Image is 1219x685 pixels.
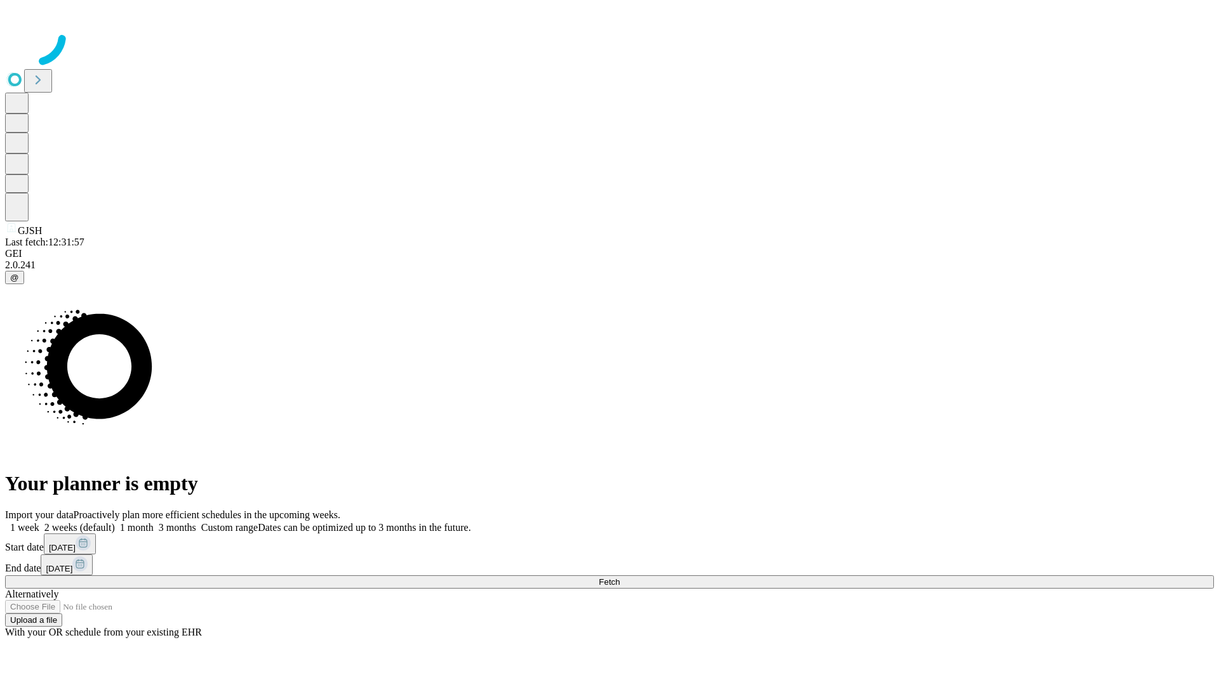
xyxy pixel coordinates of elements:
[41,554,93,575] button: [DATE]
[49,543,76,552] span: [DATE]
[5,259,1214,271] div: 2.0.241
[5,627,202,637] span: With your OR schedule from your existing EHR
[159,522,196,533] span: 3 months
[5,589,58,599] span: Alternatively
[74,509,340,520] span: Proactively plan more efficient schedules in the upcoming weeks.
[5,613,62,627] button: Upload a file
[44,533,96,554] button: [DATE]
[5,554,1214,575] div: End date
[5,533,1214,554] div: Start date
[5,575,1214,589] button: Fetch
[120,522,154,533] span: 1 month
[46,564,72,573] span: [DATE]
[258,522,470,533] span: Dates can be optimized up to 3 months in the future.
[5,248,1214,259] div: GEI
[5,472,1214,495] h1: Your planner is empty
[5,271,24,284] button: @
[201,522,258,533] span: Custom range
[599,577,620,587] span: Fetch
[10,522,39,533] span: 1 week
[44,522,115,533] span: 2 weeks (default)
[5,509,74,520] span: Import your data
[18,225,42,236] span: GJSH
[5,237,84,247] span: Last fetch: 12:31:57
[10,273,19,282] span: @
